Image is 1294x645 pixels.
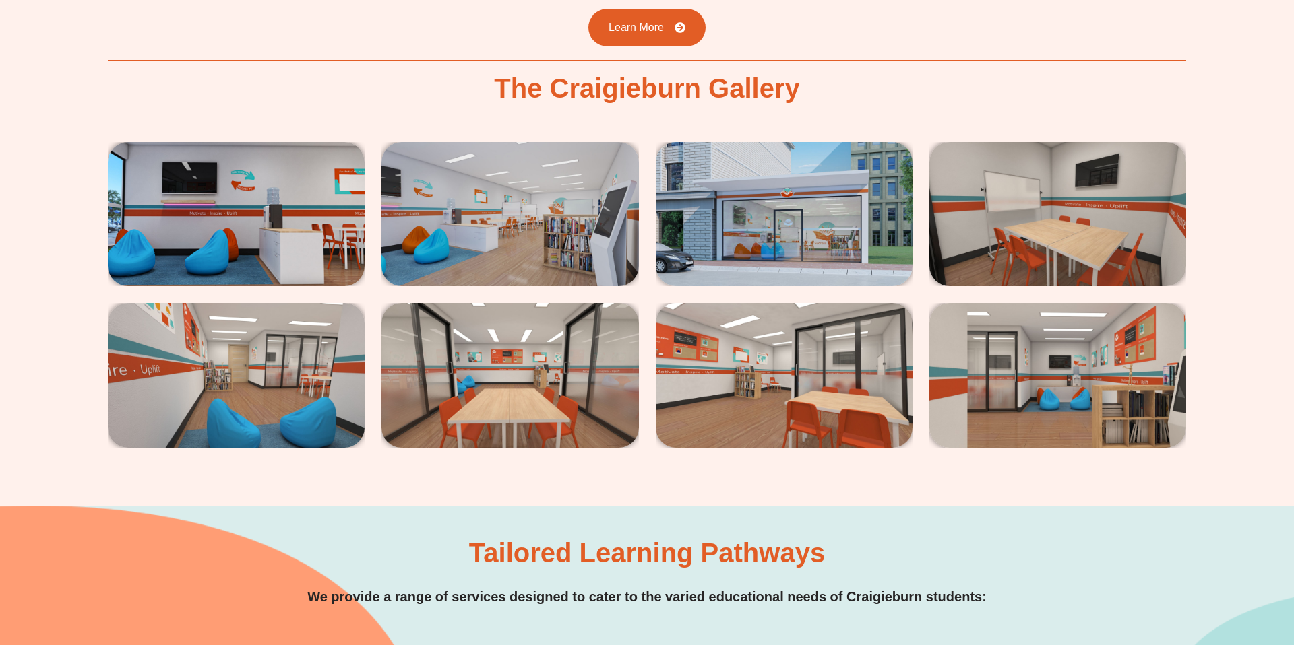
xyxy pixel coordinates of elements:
[307,586,987,607] p: We provide a range of services designed to cater to the varied educational needs of Craigieburn s...
[609,22,664,33] span: Learn More
[469,539,825,566] h2: Tailored Learning Pathways
[588,9,706,46] a: Learn More
[494,75,799,102] h2: The Craigieburn Gallery
[1063,493,1294,645] iframe: Chat Widget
